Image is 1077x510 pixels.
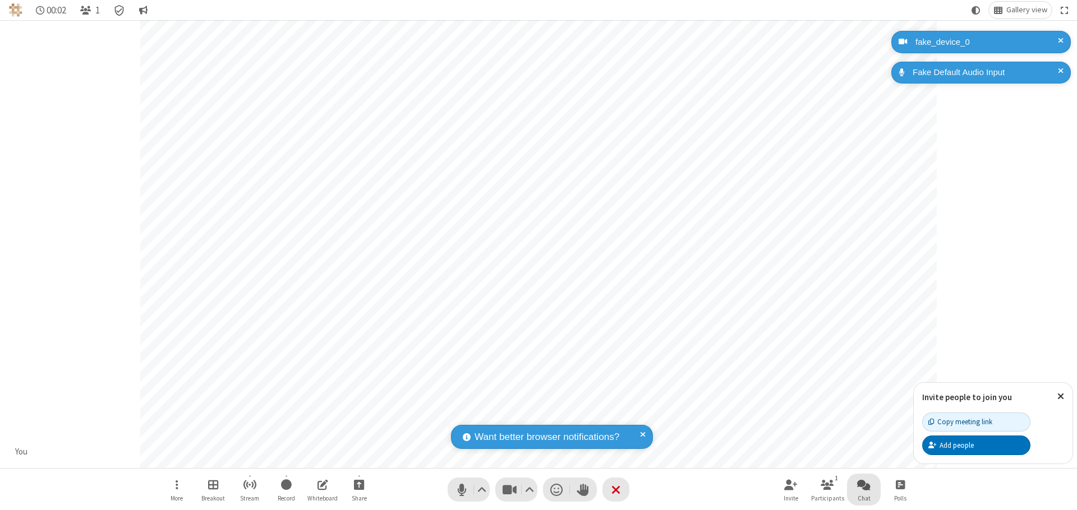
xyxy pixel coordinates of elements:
[47,5,66,16] span: 00:02
[75,2,104,18] button: Open participant list
[233,474,266,506] button: Start streaming
[989,2,1052,18] button: Change layout
[495,477,537,502] button: Stop video (⌘+Shift+V)
[240,495,259,502] span: Stream
[967,2,985,18] button: Using system theme
[570,477,597,502] button: Raise hand
[109,2,130,18] div: Meeting details Encryption enabled
[31,2,71,18] div: Timer
[847,474,881,506] button: Open chat
[922,412,1030,432] button: Copy meeting link
[894,495,906,502] span: Polls
[342,474,376,506] button: Start sharing
[543,477,570,502] button: Send a reaction
[95,5,100,16] span: 1
[352,495,367,502] span: Share
[11,446,32,458] div: You
[160,474,194,506] button: Open menu
[307,495,338,502] span: Whiteboard
[269,474,303,506] button: Start recording
[912,36,1062,49] div: fake_device_0
[278,495,295,502] span: Record
[811,495,844,502] span: Participants
[475,430,619,444] span: Want better browser notifications?
[448,477,490,502] button: Mute (⌘+Shift+A)
[134,2,152,18] button: Conversation
[922,392,1012,402] label: Invite people to join you
[1006,6,1047,15] span: Gallery view
[784,495,798,502] span: Invite
[171,495,183,502] span: More
[922,435,1030,455] button: Add people
[883,474,917,506] button: Open poll
[9,3,22,17] img: QA Selenium DO NOT DELETE OR CHANGE
[201,495,225,502] span: Breakout
[811,474,844,506] button: Open participant list
[1049,383,1073,410] button: Close popover
[1056,2,1073,18] button: Fullscreen
[196,474,230,506] button: Manage Breakout Rooms
[909,66,1062,79] div: Fake Default Audio Input
[475,477,490,502] button: Audio settings
[928,416,992,427] div: Copy meeting link
[832,473,841,483] div: 1
[602,477,629,502] button: End or leave meeting
[774,474,808,506] button: Invite participants (⌘+Shift+I)
[522,477,537,502] button: Video setting
[858,495,871,502] span: Chat
[306,474,339,506] button: Open shared whiteboard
